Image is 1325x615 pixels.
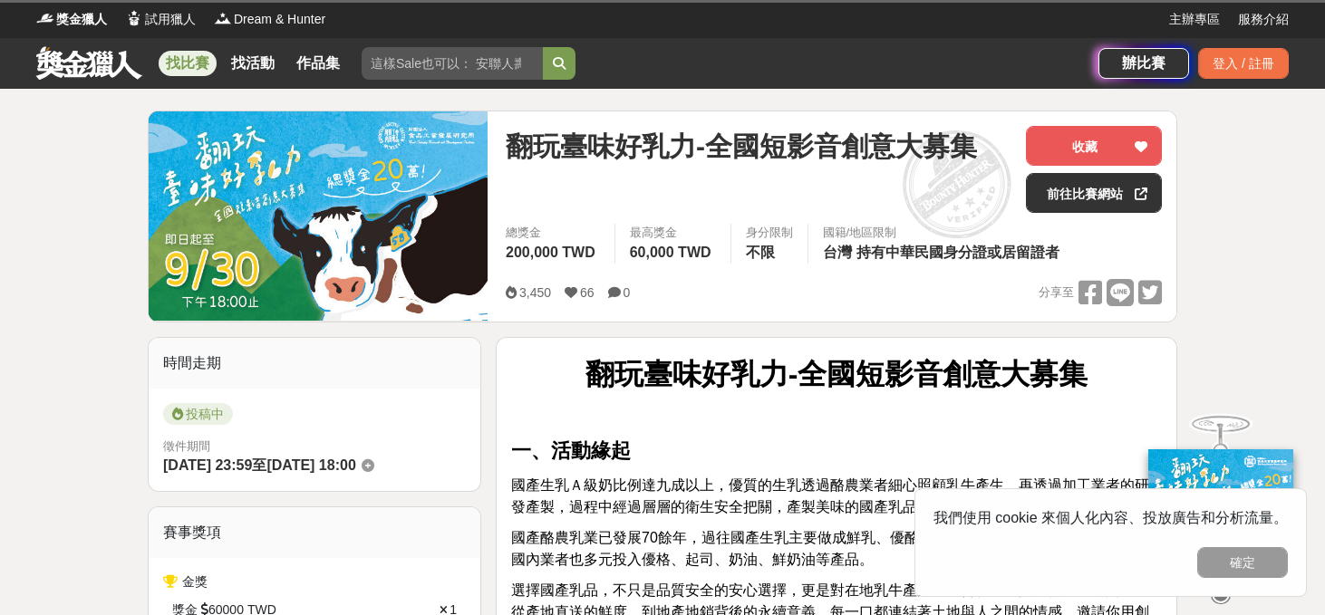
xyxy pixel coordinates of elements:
[163,439,210,453] span: 徵件期間
[1238,10,1289,29] a: 服務介紹
[1026,173,1162,213] a: 前往比賽網站
[580,285,595,300] span: 66
[145,10,196,29] span: 試用獵人
[252,457,266,473] span: 至
[506,245,595,260] span: 200,000 TWD
[214,9,232,27] img: Logo
[159,51,217,76] a: 找比賽
[234,10,325,29] span: Dream & Hunter
[630,245,711,260] span: 60,000 TWD
[56,10,107,29] span: 獎金獵人
[823,245,852,260] span: 台灣
[1197,547,1288,578] button: 確定
[519,285,551,300] span: 3,450
[182,574,208,589] span: 金獎
[624,285,631,300] span: 0
[149,507,480,558] div: 賽事獎項
[511,439,631,462] strong: 一、活動緣起
[214,10,325,29] a: LogoDream & Hunter
[1169,10,1220,29] a: 主辦專區
[149,111,488,321] img: Cover Image
[1039,279,1074,306] span: 分享至
[506,224,600,242] span: 總獎金
[149,338,480,389] div: 時間走期
[856,245,1059,260] span: 持有中華民國身分證或居留證者
[289,51,347,76] a: 作品集
[746,224,793,242] div: 身分限制
[36,9,54,27] img: Logo
[163,403,233,425] span: 投稿中
[1198,48,1289,79] div: 登入 / 註冊
[36,10,107,29] a: Logo獎金獵人
[585,358,1088,390] strong: 翻玩臺味好乳力-全國短影音創意大募集
[163,457,252,473] span: [DATE] 23:59
[823,224,1064,242] div: 國籍/地區限制
[1148,449,1293,570] img: ff197300-f8ee-455f-a0ae-06a3645bc375.jpg
[630,224,716,242] span: 最高獎金
[362,47,543,80] input: 這樣Sale也可以： 安聯人壽創意銷售法募集
[511,477,1149,514] span: 國產生乳Ａ級奶比例達九成以上，優質的生乳透過酪農業者細心照顧乳牛產生，再透過加工業者的研發產製，過程中經過層層的衛生安全把關，產製美味的國產乳品。
[1026,126,1162,166] button: 收藏
[746,245,775,260] span: 不限
[125,9,143,27] img: Logo
[1098,48,1189,79] a: 辦比賽
[125,10,196,29] a: Logo試用獵人
[266,457,355,473] span: [DATE] 18:00
[511,530,1151,567] span: 國產酪農乳業已發展70餘年，過往國產生乳主要做成鮮乳、優酪乳、冷藏調味乳等，但隨市場需求，國內業者也多元投入優格、起司、奶油、鮮奶油等產品。
[224,51,282,76] a: 找活動
[506,126,977,167] span: 翻玩臺味好乳力-全國短影音創意大募集
[933,510,1288,525] span: 我們使用 cookie 來個人化內容、投放廣告和分析流量。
